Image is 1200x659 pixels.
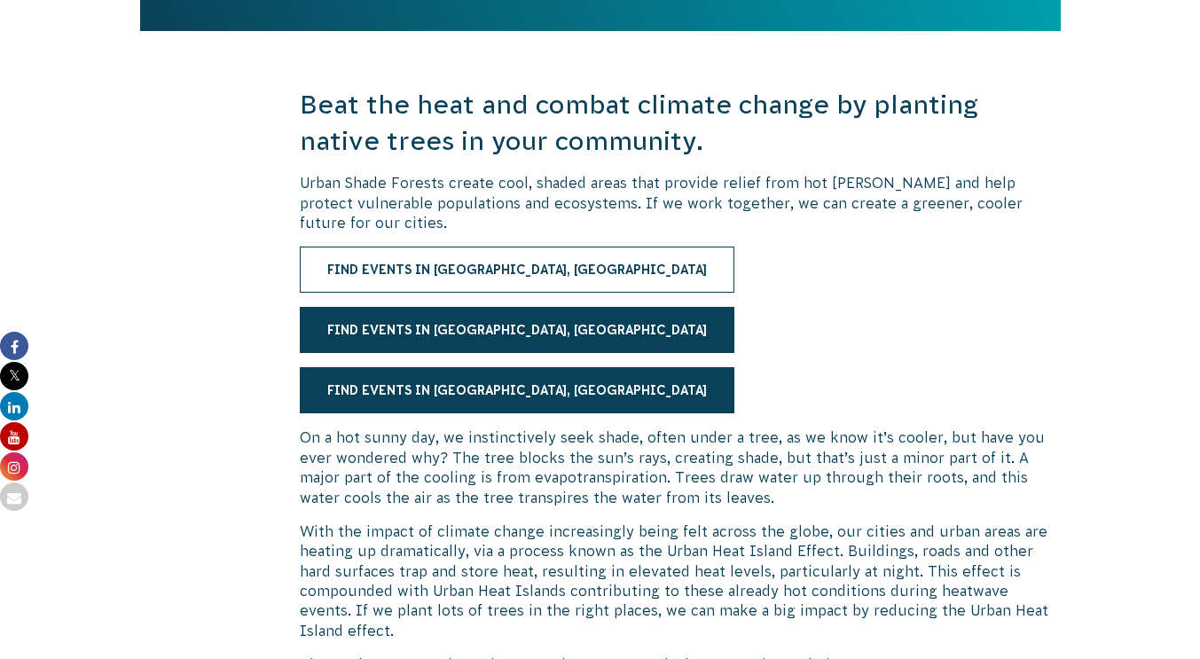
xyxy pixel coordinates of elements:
p: With the impact of climate change increasingly being felt across the globe, our cities and urban ... [300,522,1061,640]
a: Find events in [GEOGRAPHIC_DATA], [GEOGRAPHIC_DATA] [300,367,734,413]
p: On a hot sunny day, we instinctively seek shade, often under a tree, as we know it’s cooler, but ... [300,428,1061,507]
a: Find events in [GEOGRAPHIC_DATA], [GEOGRAPHIC_DATA] [300,307,734,353]
a: Find events in [GEOGRAPHIC_DATA], [GEOGRAPHIC_DATA] [300,247,734,293]
p: Urban Shade Forests create cool, shaded areas that provide relief from hot [PERSON_NAME] and help... [300,173,1061,232]
h3: Beat the heat and combat climate change by planting native trees in your community. [300,87,1061,159]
